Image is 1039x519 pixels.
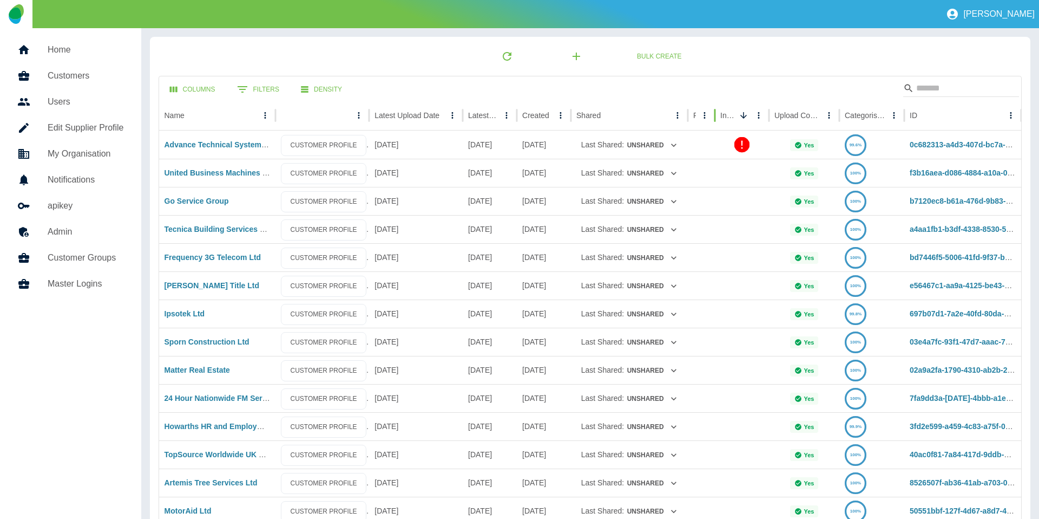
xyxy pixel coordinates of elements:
div: 10 Apr 2025 [517,215,571,243]
div: Last Shared: [576,413,682,440]
text: 99.9% [850,424,862,429]
p: Yes [804,226,814,233]
button: Unshared [626,419,678,436]
button: Invalid Creds column menu [751,108,766,123]
a: Notifications [9,167,133,193]
div: 22 Apr 2025 [517,159,571,187]
button: Latest Upload Date column menu [445,108,460,123]
button: Unshared [626,447,678,464]
a: CUSTOMER PROFILE [281,248,366,269]
div: 10 Apr 2025 [517,412,571,440]
div: 22 Aug 2025 [463,384,517,412]
a: 99.9% [845,422,866,431]
button: Latest Usage column menu [499,108,514,123]
div: 28 Aug 2025 [369,469,463,497]
button: Ref column menu [697,108,712,123]
a: 100% [845,478,866,487]
text: 100% [850,283,861,288]
a: Customers [9,63,133,89]
text: 100% [850,227,861,232]
a: CUSTOMER PROFILE [281,163,366,184]
button: Unshared [626,137,678,154]
text: 100% [850,199,861,204]
div: 12 Jun 2025 [369,131,463,159]
div: 10 Apr 2025 [517,356,571,384]
a: CUSTOMER PROFILE [281,473,366,494]
a: Frequency 3G Telecom Ltd [165,253,261,262]
div: 23 Aug 2025 [463,469,517,497]
img: Logo [9,4,23,24]
h5: Notifications [48,173,124,186]
button: ID column menu [1003,108,1018,123]
a: My Organisation [9,141,133,167]
p: Yes [804,311,814,317]
div: Last Shared: [576,216,682,243]
a: 100% [845,507,866,515]
a: Tecnica Building Services Ltd [165,225,272,233]
div: 10 Apr 2025 [517,384,571,412]
a: CUSTOMER PROFILE [281,135,366,156]
div: Last Shared: [576,300,682,328]
div: Last Shared: [576,469,682,497]
div: 15 Aug 2025 [463,243,517,271]
a: CUSTOMER PROFILE [281,219,366,241]
div: 21 Aug 2025 [463,440,517,469]
a: CUSTOMER PROFILE [281,276,366,297]
button: column menu [351,108,366,123]
p: Yes [804,480,814,486]
a: apikey [9,193,133,219]
a: 100% [845,281,866,290]
div: 02 Sep 2025 [369,271,463,300]
div: 02 Sep 2025 [369,328,463,356]
div: 22 Apr 2025 [517,187,571,215]
a: 99.8% [845,309,866,318]
a: CUSTOMER PROFILE [281,191,366,212]
p: Yes [804,255,814,261]
h5: My Organisation [48,147,124,160]
button: Density [292,80,351,100]
h5: Admin [48,225,124,238]
a: [PERSON_NAME] Title Ltd [165,281,260,290]
button: Unshared [626,278,678,295]
p: [PERSON_NAME] [963,9,1035,19]
div: 15 Aug 2025 [463,215,517,243]
div: Last Shared: [576,272,682,300]
div: Last Shared: [576,159,682,187]
div: Last Shared: [576,385,682,412]
a: Users [9,89,133,115]
p: Yes [804,424,814,430]
div: Invalid Creds [720,111,735,120]
div: 21 Aug 2025 [369,215,463,243]
a: 100% [845,366,866,374]
a: 100% [845,450,866,459]
div: Search [903,80,1019,99]
text: 100% [850,452,861,457]
div: 10 Apr 2025 [517,131,571,159]
a: CUSTOMER PROFILE [281,332,366,353]
a: MotorAid Ltd [165,507,212,515]
div: 10 Apr 2025 [517,328,571,356]
div: Ref [693,111,696,120]
text: 100% [850,396,861,401]
text: 100% [850,509,861,514]
a: Advance Technical Systems LTD T/A Advanced Welding [165,140,366,149]
div: Shared [576,111,601,120]
p: Yes [804,508,814,515]
div: 27 Aug 2025 [369,384,463,412]
div: 11 Aug 2025 [463,159,517,187]
div: 10 Apr 2025 [517,300,571,328]
div: 05 Jun 2025 [463,131,517,159]
button: Categorised column menu [886,108,902,123]
a: Home [9,37,133,63]
h5: Master Logins [48,277,124,290]
button: Unshared [626,362,678,379]
button: Unshared [626,475,678,492]
p: Yes [804,395,814,402]
p: Yes [804,142,814,148]
a: Edit Supplier Profile [9,115,133,141]
div: 28 Aug 2025 [369,356,463,384]
h5: Home [48,43,124,56]
div: 14 Aug 2025 [369,159,463,187]
text: 100% [850,368,861,373]
h5: Customers [48,69,124,82]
